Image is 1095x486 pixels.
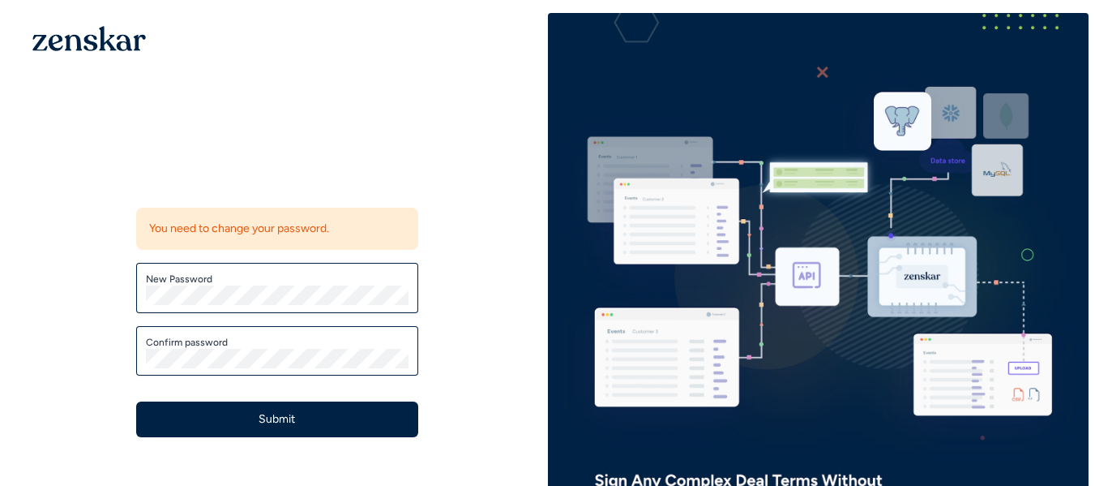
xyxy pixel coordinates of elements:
button: Submit [136,402,418,437]
div: You need to change your password. [136,208,418,250]
label: Confirm password [146,336,408,349]
img: 1OGAJ2xQqyY4LXKgY66KYq0eOWRCkrZdAb3gUhuVAqdWPZE9SRJmCz+oDMSn4zDLXe31Ii730ItAGKgCKgCCgCikA4Av8PJUP... [32,26,146,51]
label: New Password [146,273,408,286]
